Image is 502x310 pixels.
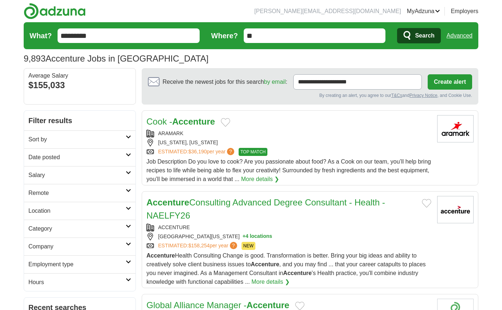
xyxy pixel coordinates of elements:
a: Advanced [447,28,472,43]
button: Search [397,28,440,43]
div: By creating an alert, you agree to our and , and Cookie Use. [148,92,472,98]
a: Global Alliance Manager -Accenture [146,300,289,310]
span: + [243,233,246,240]
a: ARAMARK [158,130,183,136]
div: [GEOGRAPHIC_DATA][US_STATE] [146,233,431,240]
a: ESTIMATED:$158,254per year? [158,242,239,250]
h2: Category [28,224,126,233]
button: Add to favorite jobs [422,199,431,208]
h2: Filter results [24,111,136,130]
a: Category [24,220,136,238]
strong: Accenture [283,270,311,276]
a: AccentureConsulting Advanced Degree Consultant - Health - NAELFY26 [146,197,385,220]
a: ESTIMATED:$36,190per year? [158,148,236,156]
button: +4 locations [243,233,272,240]
h2: Date posted [28,153,126,162]
a: More details ❯ [251,278,290,286]
span: $36,190 [188,149,207,154]
strong: Accenture [247,300,289,310]
span: $158,254 [188,243,209,248]
a: Hours [24,273,136,291]
h2: Sort by [28,135,126,144]
a: Company [24,238,136,255]
li: [PERSON_NAME][EMAIL_ADDRESS][DOMAIN_NAME] [254,7,401,16]
h2: Location [28,207,126,215]
span: ? [227,148,234,155]
span: NEW [242,242,255,250]
div: $155,033 [28,79,131,92]
span: 9,893 [24,52,46,65]
a: Employers [451,7,478,16]
a: Date posted [24,148,136,166]
a: Remote [24,184,136,202]
h1: Accenture Jobs in [GEOGRAPHIC_DATA] [24,54,208,63]
img: Accenture logo [437,196,474,223]
span: Search [415,28,434,43]
a: Privacy Notice [409,93,438,98]
img: Aramark logo [437,115,474,142]
a: Cook -Accenture [146,117,215,126]
h2: Salary [28,171,126,180]
button: Add to favorite jobs [221,118,230,127]
a: More details ❯ [241,175,279,184]
span: ? [230,242,237,249]
span: TOP MATCH [239,148,267,156]
label: What? [30,30,52,41]
a: Employment type [24,255,136,273]
h2: Remote [28,189,126,197]
a: Salary [24,166,136,184]
h2: Company [28,242,126,251]
span: Health Consulting Change is good. Transformation is better. Bring your big ideas and ability to c... [146,252,426,285]
button: Create alert [428,74,472,90]
a: ACCENTURE [158,224,190,230]
img: Adzuna logo [24,3,86,19]
a: Location [24,202,136,220]
a: T&Cs [391,93,402,98]
div: Average Salary [28,73,131,79]
a: MyAdzuna [407,7,440,16]
a: by email [264,79,286,85]
strong: Accenture [146,252,175,259]
a: Sort by [24,130,136,148]
strong: Accenture [172,117,215,126]
span: Receive the newest jobs for this search : [162,78,287,86]
h2: Hours [28,278,126,287]
h2: Employment type [28,260,126,269]
div: [US_STATE], [US_STATE] [146,139,431,146]
label: Where? [211,30,238,41]
strong: Accenture [146,197,189,207]
strong: Accenture [251,261,279,267]
span: Job Description Do you love to cook? Are you passionate about food? As a Cook on our team, you’ll... [146,158,431,182]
